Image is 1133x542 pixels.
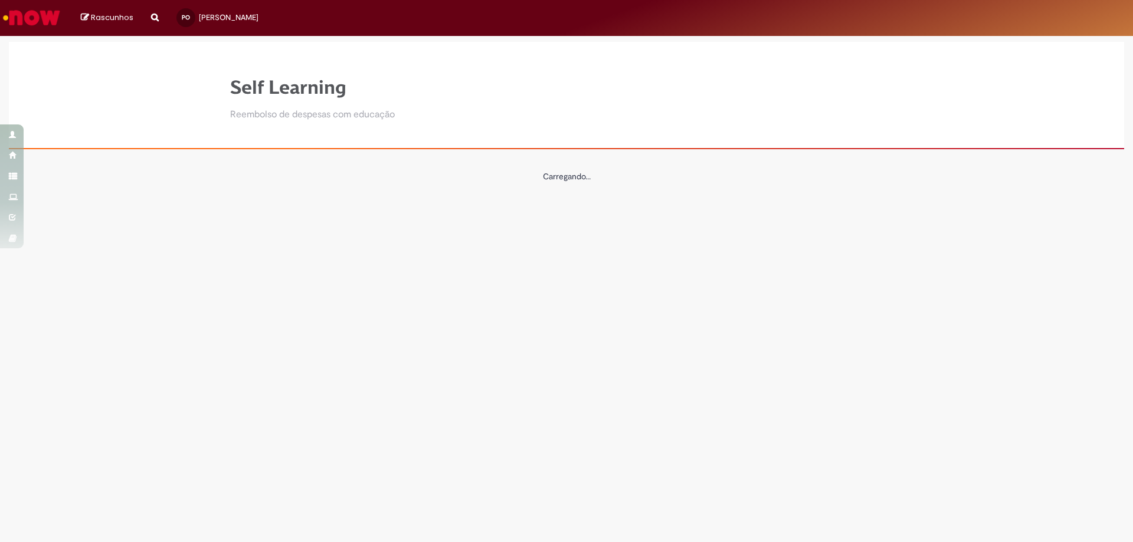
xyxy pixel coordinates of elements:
[91,12,133,23] span: Rascunhos
[230,110,395,120] h2: Reembolso de despesas com educação
[199,12,258,22] span: [PERSON_NAME]
[1,6,62,29] img: ServiceNow
[230,170,903,182] center: Carregando...
[81,12,133,24] a: Rascunhos
[182,14,190,21] span: PO
[230,77,395,98] h1: Self Learning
